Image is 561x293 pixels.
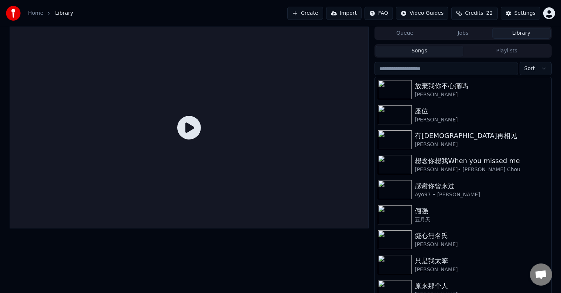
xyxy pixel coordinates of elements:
[530,263,552,286] a: Open chat
[415,206,548,216] div: 倔强
[55,10,73,17] span: Library
[415,81,548,91] div: 放棄我你不心痛嗎
[415,106,548,116] div: 座位
[465,10,483,17] span: Credits
[524,65,535,72] span: Sort
[514,10,536,17] div: Settings
[415,166,548,173] div: [PERSON_NAME]• [PERSON_NAME] Chou
[415,231,548,241] div: 癡心無名氏
[415,216,548,224] div: 五月天
[287,7,323,20] button: Create
[415,266,548,273] div: [PERSON_NAME]
[415,191,548,199] div: Ayo97 • [PERSON_NAME]
[415,181,548,191] div: 感谢你曾来过
[415,256,548,266] div: 只是我太笨
[415,281,548,291] div: 原来那个人
[415,116,548,124] div: [PERSON_NAME]
[415,141,548,148] div: [PERSON_NAME]
[451,7,497,20] button: Credits22
[492,28,551,39] button: Library
[434,28,492,39] button: Jobs
[28,10,73,17] nav: breadcrumb
[28,10,43,17] a: Home
[365,7,393,20] button: FAQ
[415,91,548,99] div: [PERSON_NAME]
[376,46,463,56] button: Songs
[486,10,493,17] span: 22
[326,7,362,20] button: Import
[415,131,548,141] div: 有[DEMOGRAPHIC_DATA]再相见
[415,156,548,166] div: 想念你想我When you missed me
[463,46,551,56] button: Playlists
[6,6,21,21] img: youka
[396,7,448,20] button: Video Guides
[376,28,434,39] button: Queue
[415,241,548,248] div: [PERSON_NAME]
[501,7,540,20] button: Settings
